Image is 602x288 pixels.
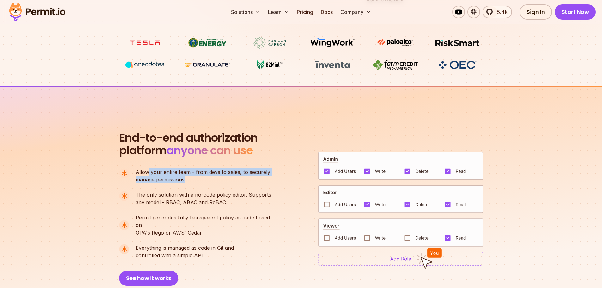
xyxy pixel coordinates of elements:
[434,37,481,49] img: Risksmart
[136,244,234,259] p: controlled with a simple API
[119,271,178,286] button: See how it works
[246,59,294,71] img: G2mint
[136,168,270,176] span: Allow your entire team - from devs to sales, to securely
[265,6,292,18] button: Learn
[6,1,68,23] img: Permit logo
[309,37,356,49] img: Wingwork
[119,132,258,144] span: End-to-end authorization
[119,132,258,157] h2: platform
[184,37,231,49] img: US department of energy
[136,191,271,206] p: any model - RBAC, ABAC and ReBAC.
[493,8,508,16] span: 5.4k
[228,6,263,18] button: Solutions
[136,191,271,199] span: The only solution with a no-code policy editor. Supports
[338,6,374,18] button: Company
[121,37,168,49] img: tesla
[136,244,234,252] span: Everything is managed as code in Git and
[318,6,335,18] a: Docs
[371,37,419,48] img: paloalto
[309,59,356,70] img: inventa
[437,60,478,70] img: OEC
[121,59,168,70] img: vega
[184,59,231,71] img: Granulate
[483,6,512,18] a: 5.4k
[136,168,270,183] p: manage permissions
[555,4,596,20] a: Start Now
[294,6,316,18] a: Pricing
[136,214,277,229] span: Permit generates fully transparent policy as code based on
[246,37,294,49] img: Rubicon
[371,59,419,71] img: Farm Credit
[520,4,552,20] a: Sign In
[167,142,253,158] span: anyone can use
[136,214,277,236] p: OPA's Rego or AWS' Cedar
